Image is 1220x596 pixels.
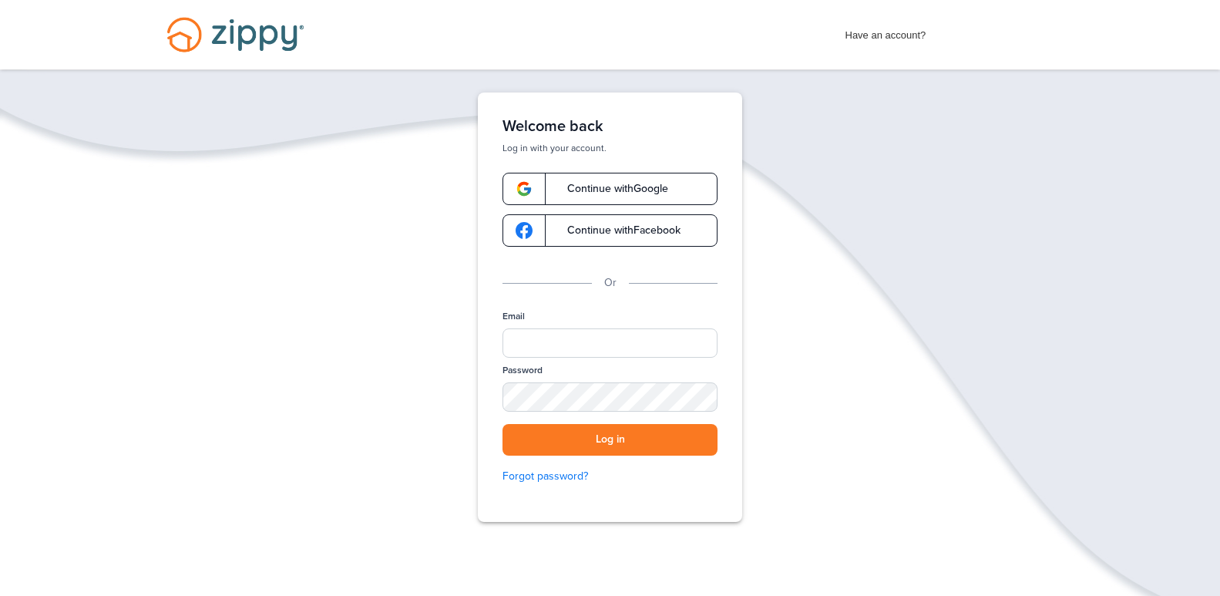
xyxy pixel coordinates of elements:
[502,382,718,412] input: Password
[502,173,718,205] a: google-logoContinue withGoogle
[516,180,533,197] img: google-logo
[604,274,617,291] p: Or
[502,310,525,323] label: Email
[845,19,926,44] span: Have an account?
[502,142,718,154] p: Log in with your account.
[502,328,718,358] input: Email
[516,222,533,239] img: google-logo
[552,184,668,194] span: Continue with Google
[502,364,543,377] label: Password
[552,225,681,236] span: Continue with Facebook
[502,468,718,485] a: Forgot password?
[502,214,718,247] a: google-logoContinue withFacebook
[502,117,718,136] h1: Welcome back
[502,424,718,456] button: Log in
